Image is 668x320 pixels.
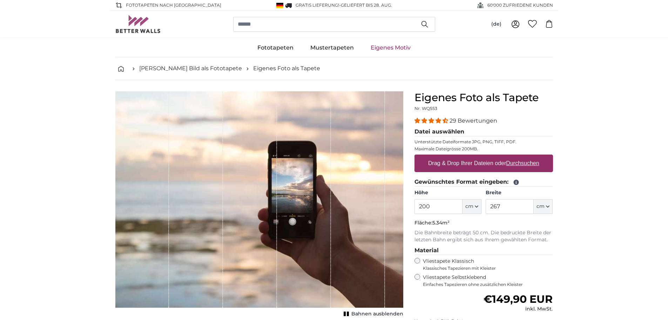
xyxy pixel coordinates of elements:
p: Fläche: [414,220,553,227]
button: Bahnen ausblenden [342,309,403,319]
a: Mustertapeten [302,39,362,57]
button: (de) [486,18,507,31]
u: Durchsuchen [506,160,539,166]
span: Fototapeten nach [GEOGRAPHIC_DATA] [126,2,221,8]
span: cm [465,203,473,210]
span: Einfaches Tapezieren ohne zusätzlichen Kleister [423,282,553,287]
span: 29 Bewertungen [450,117,497,124]
p: Unterstützte Dateiformate JPG, PNG, TIFF, PDF. [414,139,553,145]
legend: Material [414,246,553,255]
img: Betterwalls [115,15,161,33]
span: Klassisches Tapezieren mit Kleister [423,266,547,271]
div: 1 of 1 [115,91,403,319]
span: 4.34 stars [414,117,450,124]
span: Bahnen ausblenden [351,311,403,318]
span: - [339,2,392,8]
label: Vliestapete Selbstklebend [423,274,553,287]
label: Drag & Drop Ihrer Dateien oder [425,156,542,170]
span: 60'000 ZUFRIEDENE KUNDEN [487,2,553,8]
label: Höhe [414,189,481,196]
a: Eigenes Motiv [362,39,419,57]
legend: Datei auswählen [414,128,553,136]
a: [PERSON_NAME] Bild als Fototapete [139,64,242,73]
img: Deutschland [276,3,283,8]
legend: Gewünschtes Format eingeben: [414,178,553,187]
span: Geliefert bis 28. Aug. [341,2,392,8]
nav: breadcrumbs [115,57,553,80]
h1: Eigenes Foto als Tapete [414,91,553,104]
a: Fototapeten [249,39,302,57]
label: Vliestapete Klassisch [423,258,547,271]
p: Die Bahnbreite beträgt 50 cm. Die bedruckte Breite der letzten Bahn ergibt sich aus Ihrem gewählt... [414,229,553,243]
span: GRATIS Lieferung! [296,2,339,8]
span: €149,90 EUR [484,293,553,306]
p: Maximale Dateigrösse 200MB. [414,146,553,152]
label: Breite [486,189,553,196]
a: Eigenes Foto als Tapete [253,64,320,73]
span: Nr. WQ553 [414,106,437,111]
span: cm [537,203,545,210]
div: inkl. MwSt. [484,306,553,313]
button: cm [534,199,553,214]
button: cm [463,199,481,214]
span: 5.34m² [432,220,450,226]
